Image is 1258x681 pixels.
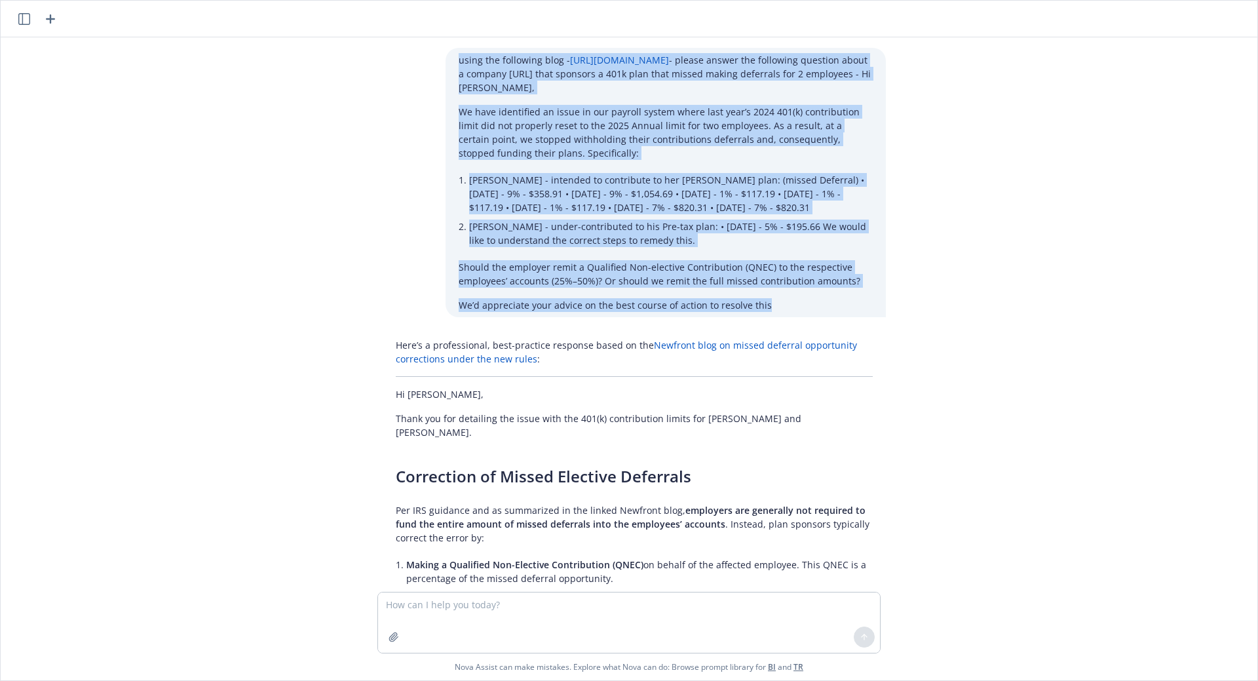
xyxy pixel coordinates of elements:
p: Here’s a professional, best-practice response based on the : [396,338,873,366]
li: on behalf of the affected employee. This QNEC is a percentage of the missed deferral opportunity. [406,555,873,588]
span: Making a Qualified Non-Elective Contribution (QNEC) [406,558,643,571]
a: TR [793,661,803,672]
p: Thank you for detailing the issue with the 401(k) contribution limits for [PERSON_NAME] and [PERS... [396,412,873,439]
span: employers are generally not required to fund the entire amount of missed deferrals into the emplo... [396,504,866,530]
p: Should the employer remit a Qualified Non-elective Contribution (QNEC) to the respective employee... [459,260,873,288]
p: Hi [PERSON_NAME], [396,387,873,401]
p: We’d appreciate your advice on the best course of action to resolve this [459,298,873,312]
p: using the following blog - - please answer the following question about a company [URL] that spon... [459,53,873,94]
span: Nova Assist can make mistakes. Explore what Nova can do: Browse prompt library for and [455,653,803,680]
li: [PERSON_NAME] - under-contributed to his Pre-tax plan: • [DATE] - 5% - $195.66 We would like to u... [469,217,873,250]
a: BI [768,661,776,672]
h3: Correction of Missed Elective Deferrals [396,465,873,488]
p: Per IRS guidance and as summarized in the linked Newfront blog, . Instead, plan sponsors typicall... [396,503,873,545]
a: [URL][DOMAIN_NAME] [570,54,669,66]
p: We have identified an issue in our payroll system where last year’s 2024 401(k) contribution limi... [459,105,873,160]
li: [PERSON_NAME] - intended to contribute to her [PERSON_NAME] plan: (missed Deferral) • [DATE] - 9%... [469,170,873,217]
